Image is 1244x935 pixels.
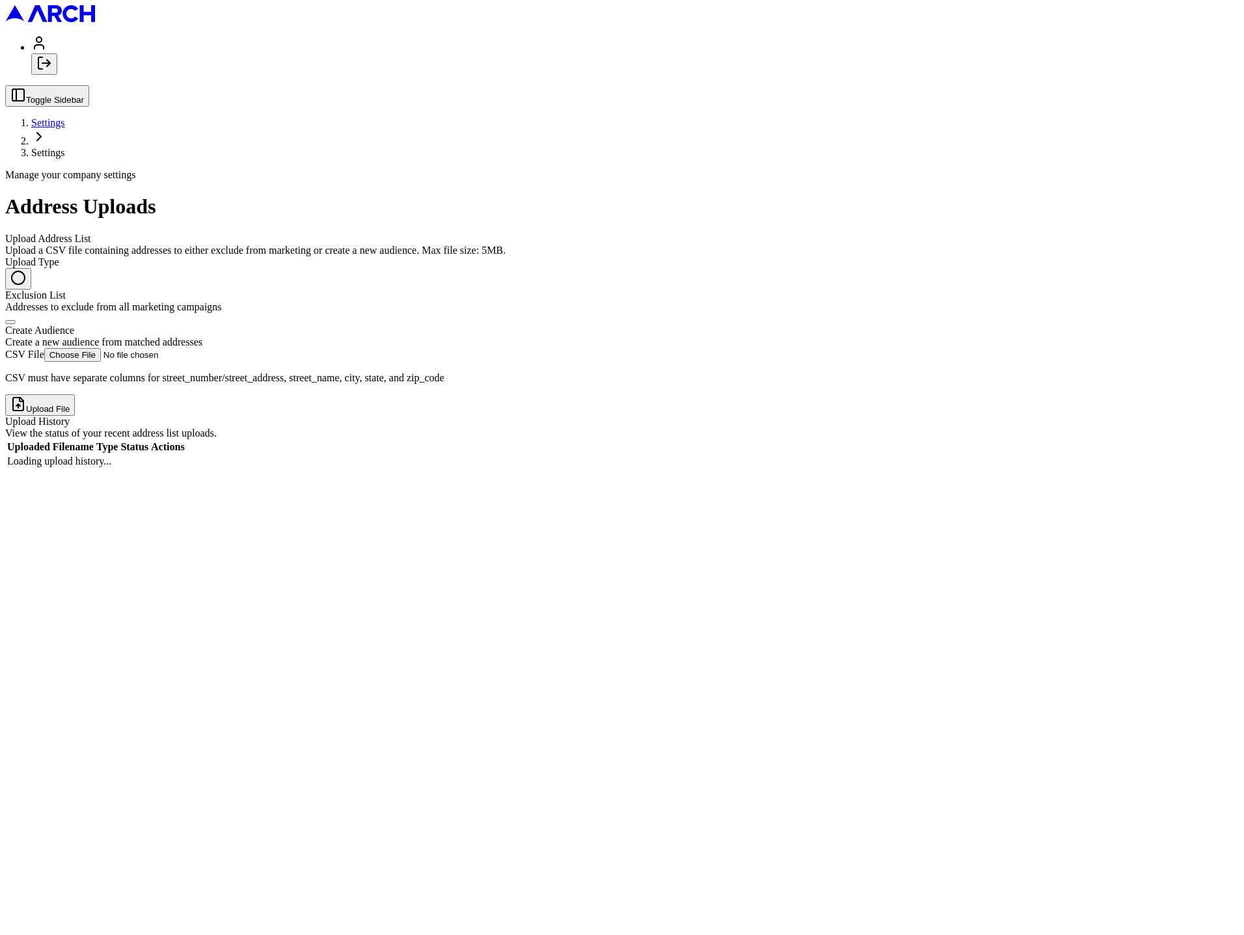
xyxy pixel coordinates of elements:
h1: Address Uploads [5,195,1239,219]
div: View the status of your recent address list uploads. [5,427,1239,439]
a: Settings [31,117,65,128]
th: Actions [150,440,186,454]
label: CSV File [5,349,44,360]
div: Upload History [5,416,1239,427]
div: Create a new audience from matched addresses [5,336,1239,348]
th: Type [96,440,118,454]
button: Toggle Sidebar [5,85,89,107]
div: Upload a CSV file containing addresses to either exclude from marketing or create a new audience.... [5,245,1239,256]
div: Addresses to exclude from all marketing campaigns [5,301,1239,313]
p: CSV must have separate columns for street_number/street_address, street_name, city, state, and zi... [5,372,1239,384]
button: Log out [31,53,57,75]
div: Upload Address List [5,233,1239,245]
td: Loading upload history... [7,455,186,468]
th: Uploaded [7,440,51,454]
span: Settings [31,147,65,158]
th: Filename [52,440,94,454]
div: Exclusion List [5,290,1239,301]
nav: breadcrumb [5,117,1239,159]
label: Upload Type [5,256,59,267]
div: Create Audience [5,325,1239,336]
div: Manage your company settings [5,169,1239,181]
button: Upload File [5,394,75,416]
th: Status [120,440,149,454]
span: Toggle Sidebar [26,95,84,105]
